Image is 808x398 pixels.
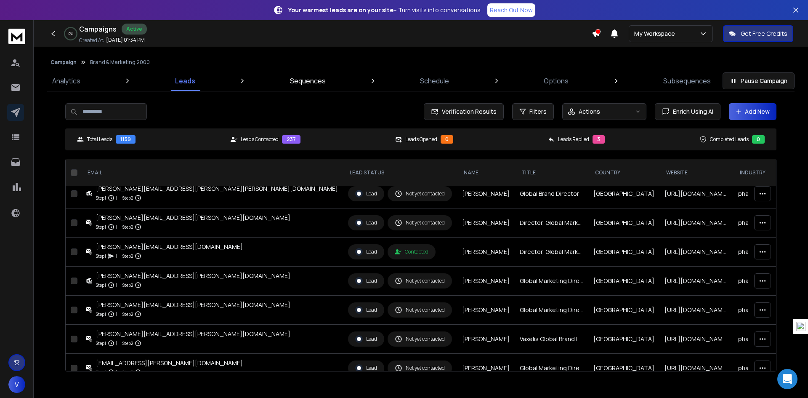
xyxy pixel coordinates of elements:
div: Lead [355,364,377,372]
p: Step 2 [122,281,133,289]
p: | [116,310,117,318]
td: Global Marketing Director Vaccines - RSV OA [515,296,588,325]
p: Actions [579,107,600,116]
p: Step 1 [96,281,106,289]
button: Pause Campaign [723,72,795,89]
div: Lead [355,335,377,343]
a: Analytics [47,71,85,91]
div: Not yet contacted [395,306,445,314]
div: Lead [355,248,377,256]
div: Lead [355,190,377,198]
button: Verification Results [424,103,504,120]
div: 3 [593,135,605,144]
td: [URL][DOMAIN_NAME] [659,325,733,354]
div: [PERSON_NAME][EMAIL_ADDRESS][PERSON_NAME][DOMAIN_NAME] [96,301,290,309]
th: LEAD STATUS [343,159,457,187]
p: Analytics [52,76,80,86]
td: [GEOGRAPHIC_DATA] [588,296,659,325]
p: Step 2 [122,310,133,318]
p: Step 2 [122,368,133,377]
a: Options [539,71,574,91]
div: [PERSON_NAME][EMAIL_ADDRESS][PERSON_NAME][DOMAIN_NAME] [96,330,290,338]
p: 0 % [69,31,73,36]
th: title [515,159,588,187]
td: [GEOGRAPHIC_DATA] [588,208,659,238]
div: Active [122,24,147,35]
th: industry [733,159,804,187]
th: EMAIL [81,159,343,187]
td: [URL][DOMAIN_NAME] [659,208,733,238]
div: Not yet contacted [395,219,445,227]
td: [PERSON_NAME] [457,238,515,267]
td: [PERSON_NAME] [457,179,515,208]
td: [URL][DOMAIN_NAME] [659,238,733,267]
p: Brand & Marketing 2000 [90,59,150,66]
td: [PERSON_NAME] [457,354,515,383]
td: [PERSON_NAME] [457,296,515,325]
a: Reach Out Now [487,3,535,17]
td: Global Marketing Director [515,267,588,296]
div: Not yet contacted [395,190,445,198]
p: Subsequences [663,76,711,86]
p: Sequences [290,76,326,86]
div: Open Intercom Messenger [777,369,797,389]
td: [URL][DOMAIN_NAME] [659,354,733,383]
p: Leads Opened [405,136,437,143]
td: Director, Global Marketing - Chantix/Champix [515,208,588,238]
p: [DATE] 01:34 PM [106,37,145,43]
p: Step 1 [96,310,106,318]
button: Campaign [50,59,77,66]
div: [PERSON_NAME][EMAIL_ADDRESS][PERSON_NAME][DOMAIN_NAME] [96,214,290,222]
a: Sequences [285,71,331,91]
div: [PERSON_NAME][EMAIL_ADDRESS][DOMAIN_NAME] [96,243,243,251]
td: pharmaceuticals [733,296,804,325]
td: pharmaceuticals [733,238,804,267]
td: [GEOGRAPHIC_DATA] [588,325,659,354]
td: [GEOGRAPHIC_DATA] [588,354,659,383]
p: Created At: [79,37,104,44]
p: Get Free Credits [741,29,787,38]
p: | [116,368,117,377]
p: – Turn visits into conversations [288,6,481,14]
td: pharmaceuticals [733,208,804,238]
div: 1159 [116,135,136,144]
td: Global Brand Director [515,179,588,208]
div: Not yet contacted [395,277,445,285]
td: [URL][DOMAIN_NAME] [659,267,733,296]
p: Step 2 [122,223,133,231]
span: Enrich Using AI [670,107,713,116]
p: | [116,339,117,347]
p: Step 1 [96,223,106,231]
div: Lead [355,277,377,285]
td: [GEOGRAPHIC_DATA] [588,267,659,296]
td: pharmaceuticals [733,354,804,383]
div: [PERSON_NAME][EMAIL_ADDRESS][PERSON_NAME][PERSON_NAME][DOMAIN_NAME] [96,184,338,193]
p: | [116,281,117,289]
button: Enrich Using AI [655,103,720,120]
p: | [116,252,117,260]
span: Verification Results [439,107,497,116]
p: My Workspace [634,29,678,38]
button: V [8,376,25,393]
a: Schedule [415,71,454,91]
td: [PERSON_NAME] [457,208,515,238]
span: Filters [529,107,547,116]
p: Step 1 [96,194,106,202]
div: [PERSON_NAME][EMAIL_ADDRESS][PERSON_NAME][DOMAIN_NAME] [96,272,290,280]
strong: Your warmest leads are on your site [288,6,393,14]
a: Subsequences [658,71,716,91]
p: Completed Leads [710,136,749,143]
div: 0 [752,135,765,144]
div: 0 [441,135,453,144]
p: Total Leads [87,136,112,143]
p: Step 2 [122,252,133,260]
td: pharmaceuticals [733,267,804,296]
td: Global Marketing Director - Acute Care [515,354,588,383]
td: Vaxelis Global Brand Lead [515,325,588,354]
p: Leads [175,76,195,86]
a: Leads [170,71,200,91]
p: Step 1 [96,339,106,347]
button: Filters [512,103,554,120]
p: Step 2 [122,194,133,202]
